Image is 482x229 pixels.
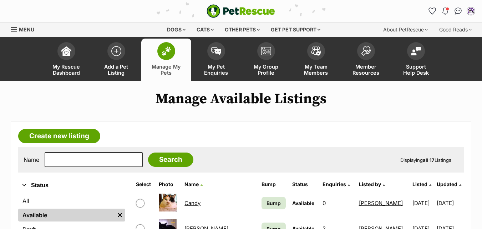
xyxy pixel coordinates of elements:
ul: Account quick links [427,5,477,17]
img: add-pet-listing-icon-0afa8454b4691262ce3f59096e99ab1cd57d4a30225e0717b998d2c9b9846f56.svg [111,46,121,56]
span: translation missing: en.admin.listings.index.attributes.enquiries [323,181,346,187]
a: Listed by [359,181,385,187]
img: member-resources-icon-8e73f808a243e03378d46382f2149f9095a855e16c252ad45f914b54edf8863c.svg [361,46,371,56]
img: notifications-46538b983faf8c2785f20acdc204bb7945ddae34d4c08c2a6579f10ce5e182be.svg [442,8,448,15]
img: Hayley Barton profile pic [467,8,475,15]
span: My Pet Enquiries [200,64,232,76]
th: Bump [259,179,288,190]
td: [DATE] [437,191,463,215]
div: Good Reads [434,23,477,37]
a: Menu [11,23,39,35]
a: Bump [262,197,285,209]
span: Support Help Desk [400,64,432,76]
th: Photo [156,179,181,190]
a: All [18,194,125,207]
span: My Team Members [300,64,332,76]
a: PetRescue [207,4,275,18]
a: Enquiries [323,181,350,187]
a: Support Help Desk [391,39,441,81]
label: Name [24,156,39,163]
span: My Rescue Dashboard [50,64,82,76]
span: Name [184,181,199,187]
span: Listed by [359,181,381,187]
span: Menu [19,26,34,33]
img: group-profile-icon-3fa3cf56718a62981997c0bc7e787c4b2cf8bcc04b72c1350f741eb67cf2f40e.svg [261,47,271,55]
img: dashboard-icon-eb2f2d2d3e046f16d808141f083e7271f6b2e854fb5c12c21221c1fb7104beca.svg [61,46,71,56]
div: Other pets [220,23,265,37]
img: team-members-icon-5396bd8760b3fe7c0b43da4ab00e1e3bb1a5d9ba89233759b79545d2d3fc5d0d.svg [311,46,321,56]
div: Dogs [162,23,191,37]
span: Available [292,200,314,206]
button: My account [465,5,477,17]
a: My Pet Enquiries [191,39,241,81]
div: Get pet support [266,23,325,37]
a: Manage My Pets [141,39,191,81]
button: Status [18,181,125,190]
a: Conversations [452,5,464,17]
button: Notifications [440,5,451,17]
a: Remove filter [115,209,125,221]
a: Candy [184,200,201,206]
div: Cats [192,23,219,37]
strong: all 17 [423,157,435,163]
td: 0 [320,191,355,215]
span: Updated [437,181,457,187]
img: help-desk-icon-fdf02630f3aa405de69fd3d07c3f3aa587a6932b1a1747fa1d2bba05be0121f9.svg [411,47,421,55]
span: Manage My Pets [150,64,182,76]
a: Available [18,209,115,221]
a: Updated [437,181,461,187]
a: Create new listing [18,129,100,143]
img: logo-e224e6f780fb5917bec1dbf3a21bbac754714ae5b6737aabdf751b685950b380.svg [207,4,275,18]
a: Listed [412,181,431,187]
img: chat-41dd97257d64d25036548639549fe6c8038ab92f7586957e7f3b1b290dea8141.svg [455,8,462,15]
th: Select [133,179,155,190]
div: About PetRescue [378,23,433,37]
th: Status [289,179,319,190]
span: Bump [267,199,281,207]
img: manage-my-pets-icon-02211641906a0b7f246fdf0571729dbe1e7629f14944591b6c1af311fb30b64b.svg [161,46,171,56]
span: Listed [412,181,427,187]
span: Add a Pet Listing [100,64,132,76]
a: My Rescue Dashboard [41,39,91,81]
a: Add a Pet Listing [91,39,141,81]
span: My Group Profile [250,64,282,76]
img: pet-enquiries-icon-7e3ad2cf08bfb03b45e93fb7055b45f3efa6380592205ae92323e6603595dc1f.svg [211,47,221,55]
a: Member Resources [341,39,391,81]
td: [DATE] [410,191,436,215]
a: My Group Profile [241,39,291,81]
span: Member Resources [350,64,382,76]
a: My Team Members [291,39,341,81]
a: [PERSON_NAME] [359,200,403,206]
span: Displaying Listings [400,157,451,163]
input: Search [148,153,193,167]
a: Name [184,181,203,187]
a: Favourites [427,5,438,17]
